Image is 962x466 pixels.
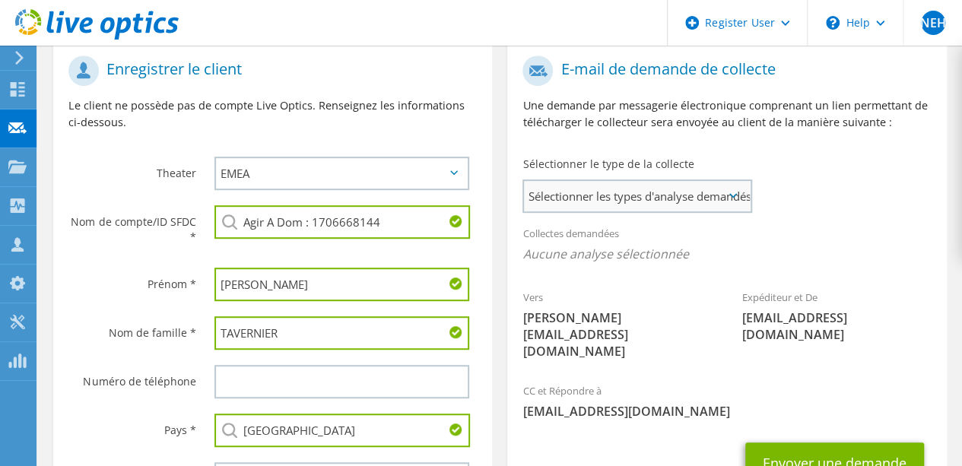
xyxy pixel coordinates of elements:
span: [EMAIL_ADDRESS][DOMAIN_NAME] [522,403,931,420]
div: Collectes demandées [507,217,946,274]
label: Nom de famille * [68,316,195,341]
div: CC et Répondre à [507,375,946,427]
span: Aucune analyse sélectionnée [522,246,931,262]
p: Une demande par messagerie électronique comprenant un lien permettant de télécharger le collecteu... [522,97,931,131]
span: [PERSON_NAME][EMAIL_ADDRESS][DOMAIN_NAME] [522,309,712,360]
h1: Enregistrer le client [68,55,469,86]
label: Nom de compte/ID SFDC * [68,205,195,245]
label: Sélectionner le type de la collecte [522,157,694,172]
span: Sélectionner les types d'analyse demandés [524,181,750,211]
label: Pays * [68,414,195,438]
label: Theater [68,157,195,181]
div: Expéditeur et De [727,281,947,350]
label: Numéro de téléphone [68,365,195,389]
h1: E-mail de demande de collecte [522,55,923,86]
div: Vers [507,281,727,367]
span: [EMAIL_ADDRESS][DOMAIN_NAME] [742,309,932,343]
span: NEH [921,11,945,35]
label: Prénom * [68,268,195,292]
p: Le client ne possède pas de compte Live Optics. Renseignez les informations ci-dessous. [68,97,477,131]
svg: \n [826,16,840,30]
